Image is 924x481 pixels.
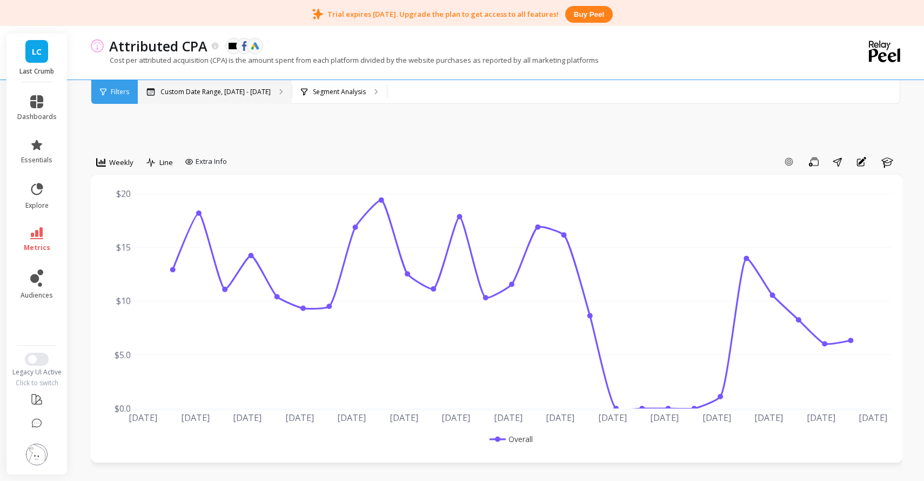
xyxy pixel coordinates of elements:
[160,88,271,96] p: Custom Date Range, [DATE] - [DATE]
[250,41,260,51] img: api.google.svg
[25,353,49,366] button: Switch to New UI
[25,201,49,210] span: explore
[239,41,249,51] img: api.fb.svg
[313,88,366,96] p: Segment Analysis
[17,113,57,121] span: dashboards
[26,444,48,465] img: profile picture
[327,9,559,19] p: Trial expires [DATE]. Upgrade the plan to get access to all features!
[159,157,173,168] span: Line
[17,67,57,76] p: Last Crumb
[6,368,68,377] div: Legacy UI Active
[109,37,207,55] p: Attributed CPA
[109,157,133,168] span: Weekly
[565,6,613,23] button: Buy peel
[32,45,42,58] span: LC
[111,88,129,96] span: Filters
[21,156,52,164] span: essentials
[91,39,104,52] img: header icon
[24,243,50,252] span: metrics
[6,379,68,387] div: Click to switch
[196,156,227,167] span: Extra Info
[229,43,238,49] img: api.klaviyo.svg
[21,291,53,300] span: audiences
[91,55,599,65] p: Cost per attributed acquisition (CPA) is the amount spent from each platform divided by the websi...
